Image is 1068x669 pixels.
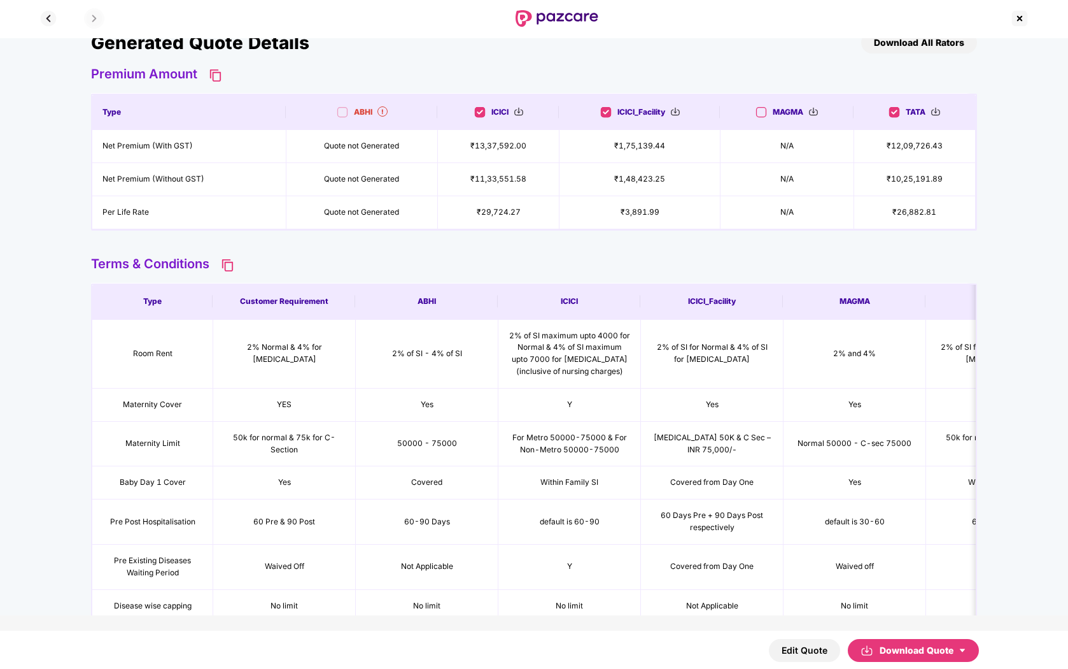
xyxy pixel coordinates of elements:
[773,107,803,117] span: MAGMA
[223,600,345,612] div: No limit
[92,130,286,163] td: Net Premium (With GST)
[91,66,197,88] span: Premium Amount
[438,196,559,229] td: ₹29,724.27
[91,32,309,54] div: Generated Quote Details
[617,107,665,117] span: ICICI_Facility
[670,106,680,117] img: svg+xml;base64,PHN2ZyBpZD0iRG93bmxvYWQtMzJ4MzIiIHhtbG5zPSJodHRwOi8vd3d3LnczLm9yZy8yMDAwL3N2ZyIgd2...
[223,399,345,411] div: YES
[92,500,213,545] td: Pre Post Hospitalisation
[794,399,915,411] div: Yes
[720,163,854,196] td: N/A
[559,163,720,196] td: ₹1,48,423.25
[688,296,736,306] span: ICICI_Facility
[418,296,436,306] span: ABHI
[514,106,524,117] img: svg+xml;base64,PHN2ZyBpZD0iRG93bmxvYWQtMzJ4MzIiIHhtbG5zPSJodHRwOi8vd3d3LnczLm9yZy8yMDAwL3N2ZyIgd2...
[366,348,488,360] div: 2% of SI - 4% of SI
[286,196,438,229] td: Quote not Generated
[755,106,768,119] img: svg+xml;base64,PHN2ZyB3aWR0aD0iMTYiIGhlaWdodD0iMTYiIHZpZXdCb3g9IjAgMCAxNiAxNiIgZmlsbD0ibm9uZSIgeG...
[223,516,345,528] div: 60 Pre & 90 Post
[880,644,966,658] div: Download Quote
[92,163,286,196] td: Net Premium (Without GST)
[936,600,1058,612] div: No limit
[366,561,488,573] div: Not Applicable
[651,561,773,573] div: Covered from Day One
[92,590,213,623] td: Disease wise capping
[366,477,488,489] div: Covered
[651,399,773,411] div: Yes
[651,510,773,534] div: 60 Days Pre + 90 Days Post respectively
[438,163,559,196] td: ₹11,33,551.58
[861,643,873,658] img: svg+xml;base64,PHN2ZyBpZD0iRG93bmxvYWQtMzJ4MzIiIHhtbG5zPSJodHRwOi8vd3d3LnczLm9yZy8yMDAwL3N2ZyIgd2...
[354,107,372,117] span: ABHI
[240,296,328,306] span: Customer Requirement
[223,561,345,573] div: Waived Off
[808,106,819,117] img: svg+xml;base64,PHN2ZyBpZD0iRG93bmxvYWQtMzJ4MzIiIHhtbG5zPSJodHRwOi8vd3d3LnczLm9yZy8yMDAwL3N2ZyIgd2...
[509,477,630,489] div: Within Family SI
[438,130,559,163] td: ₹13,37,592.00
[102,107,121,117] span: Type
[92,545,213,590] td: Pre Existing Diseases Waiting Period
[509,399,630,411] div: Y
[559,196,720,229] td: ₹3,891.99
[559,130,720,163] td: ₹1,75,139.44
[936,516,1058,528] div: 60 to 90 days
[936,477,1058,489] div: Within Family SI
[874,36,964,50] div: Download All Rators
[794,438,915,450] div: Normal 50000 - C-sec 75000
[561,296,578,306] span: ICICI
[509,432,630,456] div: For Metro 50000-75000 & For Non-Metro 50000-75000
[936,399,1058,411] div: Y
[516,10,599,27] img: quoteDownload
[888,106,901,119] img: svg+xml;base64,PHN2ZyB3aWR0aD0iMTYiIGhlaWdodD0iMTYiIHZpZXdCb3g9IjAgMCAxNiAxNiIgZmlsbD0ibm9uZSIgeG...
[794,477,915,489] div: Yes
[651,342,773,366] div: 2% of SI for Normal & 4% of SI for [MEDICAL_DATA]
[840,296,870,306] span: MAGMA
[959,647,966,654] span: caret-down
[366,438,488,450] div: 50000 - 75000
[381,106,384,117] span: !
[854,130,976,163] td: ₹12,09,726.43
[92,196,286,229] td: Per Life Rate
[366,399,488,411] div: Yes
[92,320,213,389] td: Room Rent
[782,645,827,656] div: Edit Quote
[854,196,976,229] td: ₹26,882.81
[936,432,1058,456] div: 50k for normal & 75k for C-Section
[936,342,1058,366] div: 2% of SI for Normal and 4% for [MEDICAL_DATA]
[651,600,773,612] div: Not Applicable
[92,389,213,422] td: Maternity Cover
[1009,8,1030,29] img: svg+xml;base64,PHN2ZyBpZD0iQ3Jvc3MtMzJ4MzIiIHhtbG5zPSJodHRwOi8vd3d3LnczLm9yZy8yMDAwL3N2ZyIgd2lkdG...
[509,561,630,573] div: Y
[931,106,941,117] img: svg+xml;base64,PHN2ZyBpZD0iRG93bmxvYWQtMzJ4MzIiIHhtbG5zPSJodHRwOi8vd3d3LnczLm9yZy8yMDAwL3N2ZyIgd2...
[223,432,345,456] div: 50k for normal & 75k for C-Section
[286,163,438,196] td: Quote not Generated
[491,107,509,117] span: ICICI
[38,8,59,29] img: svg+xml;base64,PHN2ZyBpZD0iQmFjay0zMngzMiIgeG1sbnM9Imh0dHA6Ly93d3cudzMub3JnLzIwMDAvc3ZnIiB3aWR0aD...
[854,163,976,196] td: ₹10,25,191.89
[794,348,915,360] div: 2% and 4%
[207,68,223,83] img: Clipboard Icon
[720,130,854,163] td: N/A
[366,600,488,612] div: No limit
[91,256,209,278] span: Terms & Conditions
[509,600,630,612] div: No limit
[509,330,630,378] div: 2% of SI maximum upto 4000 for Normal & 4% of SI maximum upto 7000 for [MEDICAL_DATA] (inclusive ...
[794,561,915,573] div: Waived off
[223,477,345,489] div: Yes
[720,196,854,229] td: N/A
[794,600,915,612] div: No limit
[651,477,773,489] div: Covered from Day One
[92,466,213,500] td: Baby Day 1 Cover
[474,106,486,119] img: svg+xml;base64,PHN2ZyB3aWR0aD0iMTYiIGhlaWdodD0iMTYiIHZpZXdCb3g9IjAgMCAxNiAxNiIgZmlsbD0ibm9uZSIgeG...
[936,561,1058,573] div: Waived off
[286,130,438,163] td: Quote not Generated
[143,296,162,306] span: Type
[92,422,213,467] td: Maternity Limit
[600,106,612,119] img: svg+xml;base64,PHN2ZyB3aWR0aD0iMTYiIGhlaWdodD0iMTYiIHZpZXdCb3g9IjAgMCAxNiAxNiIgZmlsbD0ibm9uZSIgeG...
[906,107,925,117] span: TATA
[366,516,488,528] div: 60-90 Days
[223,342,345,366] div: 2% Normal & 4% for [MEDICAL_DATA]
[220,258,235,273] img: Clipboard Icon for T&C
[509,516,630,528] div: default is 60-90
[651,432,773,456] div: [MEDICAL_DATA] 50K & C Sec – INR 75,000/-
